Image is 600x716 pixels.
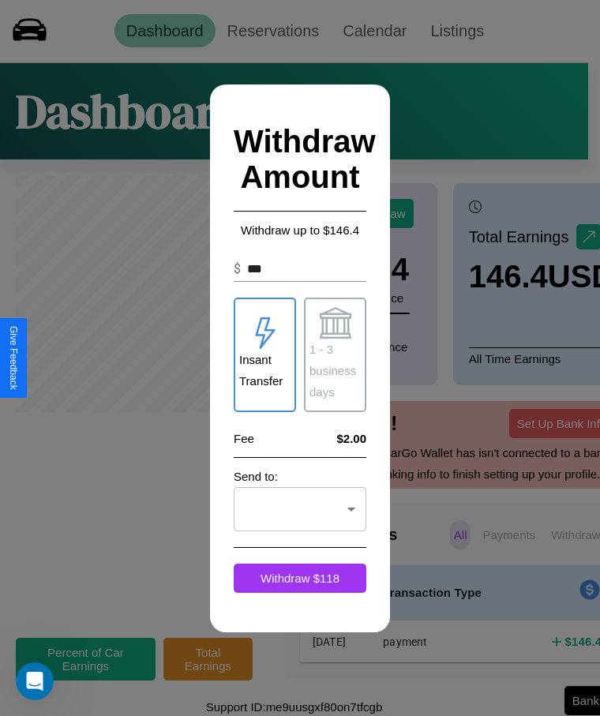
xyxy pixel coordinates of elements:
[8,326,19,390] div: Give Feedback
[234,219,366,241] p: Withdraw up to $ 146.4
[234,466,366,487] p: Send to:
[234,564,366,593] button: Withdraw $118
[309,339,361,403] p: 1 - 3 business days
[16,662,54,700] iframe: Intercom live chat
[234,108,366,212] h2: Withdraw Amount
[336,432,366,445] h4: $2.00
[239,349,291,392] p: Insant Transfer
[234,428,254,449] p: Fee
[234,260,241,279] p: $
